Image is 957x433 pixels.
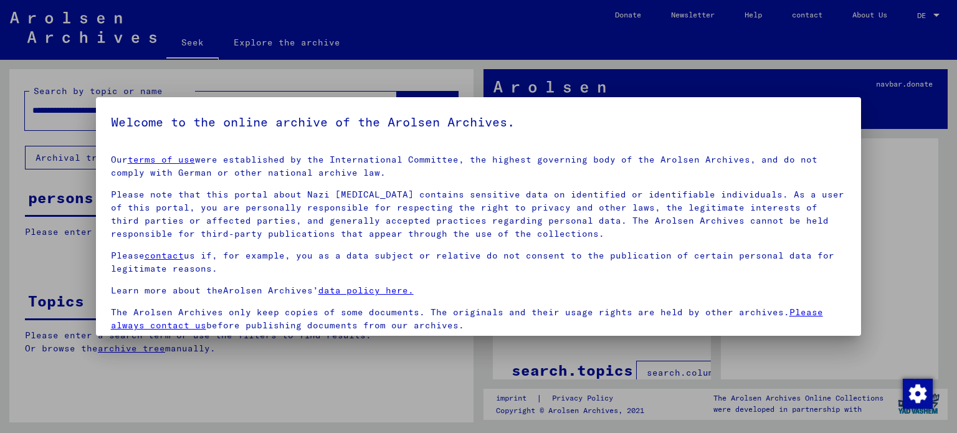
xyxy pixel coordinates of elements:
font: were established by the International Committee, the highest governing body of the Arolsen Archiv... [111,154,817,178]
img: Change consent [903,379,933,409]
a: data policy here. [318,285,414,296]
font: The Arolsen Archives only keep copies of some documents. The originals and their usage rights are... [111,307,789,318]
font: us if, for example, you as a data subject or relative do not consent to the publication of certai... [111,250,834,274]
a: contact [145,250,184,261]
div: Change consent [902,378,932,408]
font: Please [111,250,145,261]
font: Arolsen Archives’ [223,285,318,296]
font: before publishing documents from our archives. [206,320,464,331]
font: Please note that this portal about Nazi [MEDICAL_DATA] contains sensitive data on identified or i... [111,189,844,239]
font: Welcome to the online archive of the Arolsen Archives. [111,114,515,130]
font: Learn more about the [111,285,223,296]
font: Our [111,154,128,165]
a: terms of use [128,154,195,165]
